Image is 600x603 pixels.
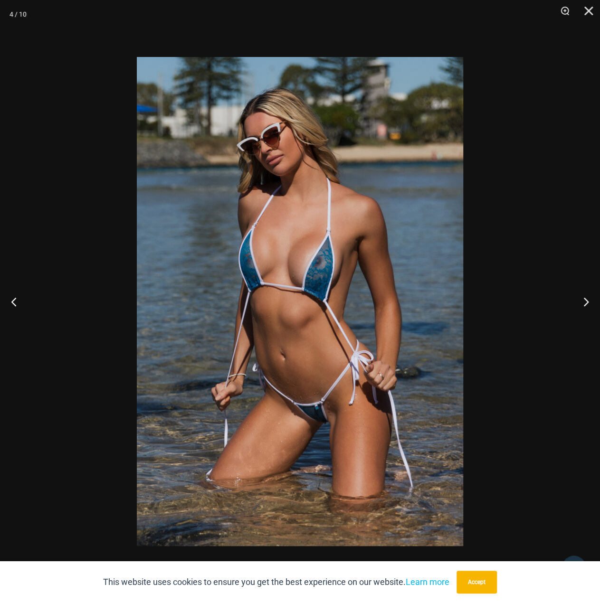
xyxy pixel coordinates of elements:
[10,7,27,21] div: 4 / 10
[564,278,600,325] button: Next
[406,577,449,587] a: Learn more
[137,57,463,546] img: Waves Breaking Ocean 312 Top 456 Bottom 10
[457,571,497,594] button: Accept
[103,575,449,589] p: This website uses cookies to ensure you get the best experience on our website.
